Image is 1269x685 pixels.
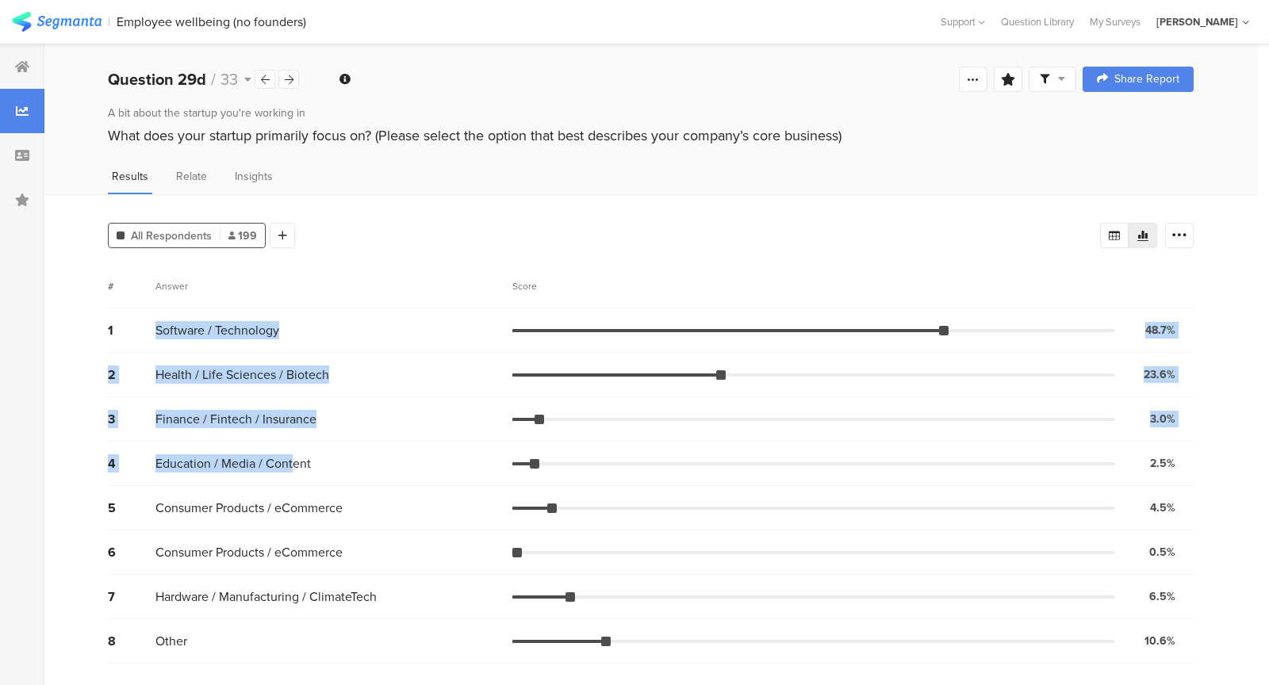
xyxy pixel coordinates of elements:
[108,125,1194,146] div: What does your startup primarily focus on? (Please select the option that best describes your com...
[108,587,155,606] div: 7
[155,410,316,428] span: Finance / Fintech / Insurance
[1144,366,1175,383] div: 23.6%
[108,105,1194,121] div: A bit about the startup you're working in
[1150,411,1175,427] div: 3.0%
[117,14,306,29] div: Employee wellbeing (no founders)
[993,14,1082,29] a: Question Library
[1150,499,1175,516] div: 4.5%
[108,632,155,650] div: 8
[112,168,148,185] span: Results
[1114,74,1179,85] span: Share Report
[220,67,238,91] span: 33
[108,321,155,339] div: 1
[1149,544,1175,561] div: 0.5%
[235,168,273,185] span: Insights
[108,499,155,517] div: 5
[941,10,985,34] div: Support
[1156,14,1238,29] div: [PERSON_NAME]
[155,587,377,606] span: Hardware / Manufacturing / ClimateTech
[131,228,212,244] span: All Respondents
[155,499,343,517] span: Consumer Products / eCommerce
[155,365,329,384] span: Health / Life Sciences / Biotech
[108,13,110,31] div: |
[155,454,311,473] span: Education / Media / Content
[108,454,155,473] div: 4
[155,321,279,339] span: Software / Technology
[155,632,187,650] span: Other
[108,543,155,561] div: 6
[1150,455,1175,472] div: 2.5%
[108,365,155,384] div: 2
[1082,14,1148,29] a: My Surveys
[512,279,546,293] div: Score
[1144,633,1175,649] div: 10.6%
[211,67,216,91] span: /
[155,279,188,293] div: Answer
[12,12,102,32] img: segmanta logo
[108,410,155,428] div: 3
[1149,588,1175,605] div: 6.5%
[108,279,155,293] div: #
[155,543,343,561] span: Consumer Products / eCommerce
[1145,322,1175,339] div: 48.7%
[228,228,257,244] span: 199
[108,67,206,91] b: Question 29d
[176,168,207,185] span: Relate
